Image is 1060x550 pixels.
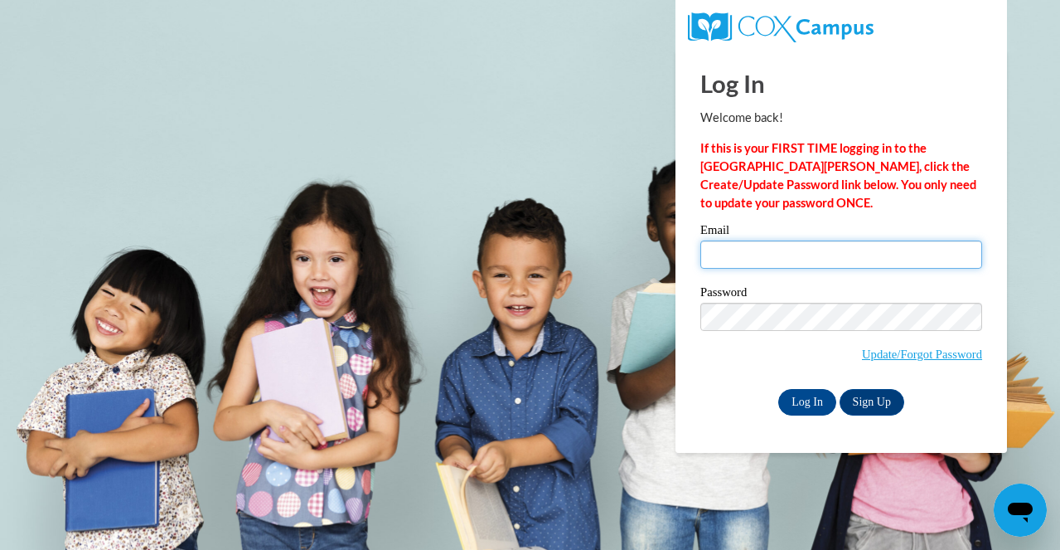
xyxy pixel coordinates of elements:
[700,66,982,100] h1: Log In
[688,12,874,42] img: COX Campus
[840,389,904,416] a: Sign Up
[700,141,976,210] strong: If this is your FIRST TIME logging in to the [GEOGRAPHIC_DATA][PERSON_NAME], click the Create/Upd...
[700,286,982,303] label: Password
[862,348,982,361] a: Update/Forgot Password
[700,109,982,127] p: Welcome back!
[700,224,982,241] label: Email
[994,484,1047,537] iframe: Button to launch messaging window
[778,389,836,416] input: Log In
